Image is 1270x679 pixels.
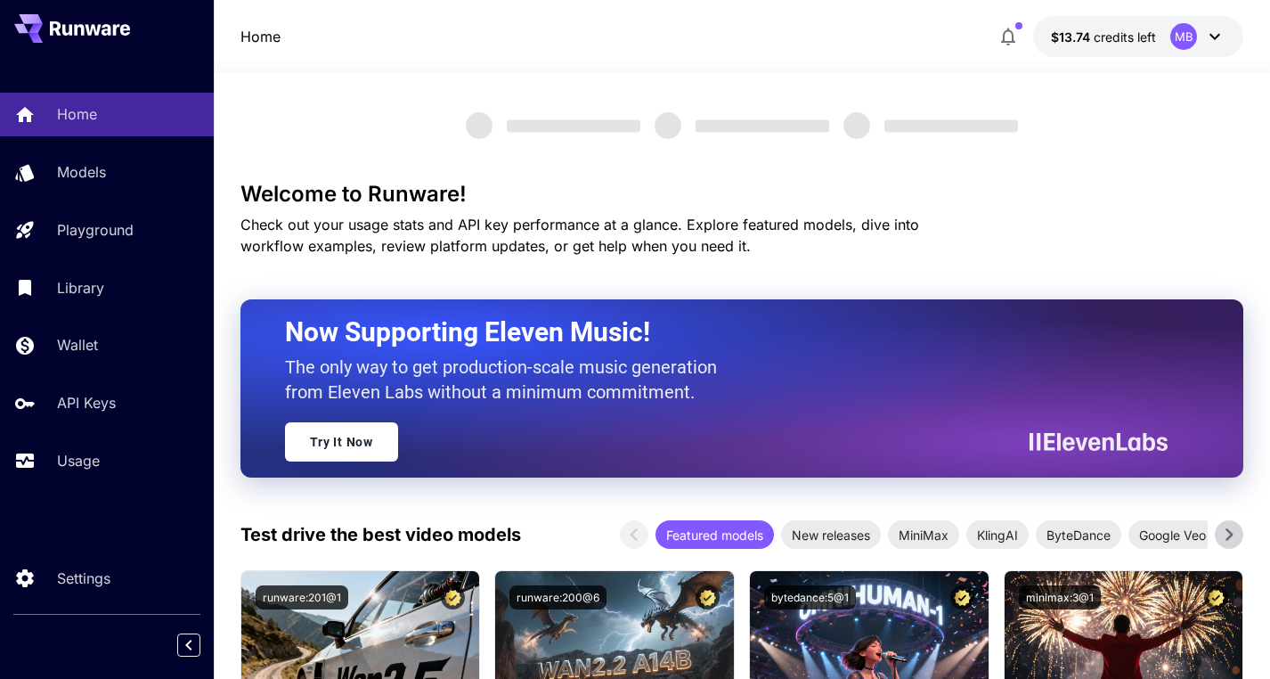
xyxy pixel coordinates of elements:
[1036,526,1121,544] span: ByteDance
[966,520,1029,549] div: KlingAI
[256,585,348,609] button: runware:201@1
[240,216,919,255] span: Check out your usage stats and API key performance at a glance. Explore featured models, dive int...
[57,450,100,471] p: Usage
[1204,585,1228,609] button: Certified Model – Vetted for best performance and includes a commercial license.
[1128,520,1217,549] div: Google Veo
[781,526,881,544] span: New releases
[888,520,959,549] div: MiniMax
[57,219,134,241] p: Playground
[1019,585,1101,609] button: minimax:3@1
[240,182,1244,207] h3: Welcome to Runware!
[240,26,281,47] a: Home
[57,161,106,183] p: Models
[1033,16,1243,57] button: $13.74052MB
[177,634,200,657] button: Collapse sidebar
[57,103,97,125] p: Home
[1051,29,1094,45] span: $13.74
[781,520,881,549] div: New releases
[240,521,521,548] p: Test drive the best video models
[285,355,730,405] p: The only way to get production-scale music generation from Eleven Labs without a minimum commitment.
[1094,29,1156,45] span: credits left
[240,26,281,47] nav: breadcrumb
[285,315,1155,349] h2: Now Supporting Eleven Music!
[1170,23,1197,50] div: MB
[57,334,98,356] p: Wallet
[950,585,974,609] button: Certified Model – Vetted for best performance and includes a commercial license.
[655,520,774,549] div: Featured models
[696,585,720,609] button: Certified Model – Vetted for best performance and includes a commercial license.
[57,392,116,413] p: API Keys
[888,526,959,544] span: MiniMax
[1036,520,1121,549] div: ByteDance
[655,526,774,544] span: Featured models
[1051,28,1156,46] div: $13.74052
[57,277,104,299] p: Library
[57,568,110,589] p: Settings
[509,585,607,609] button: runware:200@6
[966,526,1029,544] span: KlingAI
[1128,526,1217,544] span: Google Veo
[441,585,465,609] button: Certified Model – Vetted for best performance and includes a commercial license.
[764,585,856,609] button: bytedance:5@1
[285,422,398,462] a: Try It Now
[191,629,214,661] div: Collapse sidebar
